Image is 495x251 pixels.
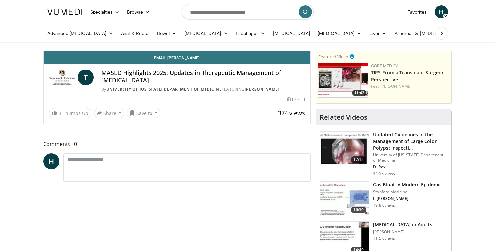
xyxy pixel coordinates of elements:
a: 16:30 Gas Bloat: A Modern Epidemic Stanford Medicine I. [PERSON_NAME] 19.8K views [320,181,447,216]
p: 11.5K views [373,236,395,241]
div: By FEATURING [101,86,305,92]
a: Favorites [403,5,431,18]
a: H [435,5,448,18]
h3: Updated Guidelines in the Management of Large Colon Polyps: Inspecti… [373,131,447,151]
h3: [MEDICAL_DATA] in Adults [373,221,432,228]
a: 11:42 [318,63,368,98]
a: Gore Medical [371,63,400,69]
a: Anal & Rectal [117,27,153,40]
a: [MEDICAL_DATA] [314,27,365,40]
a: [PERSON_NAME] [380,83,412,89]
div: [DATE] [287,96,305,102]
img: VuMedi Logo [47,9,82,15]
h4: Related Videos [320,113,367,121]
a: [MEDICAL_DATA] [180,27,232,40]
p: University of [US_STATE] Department of Medicine [373,153,447,163]
p: Stanford Medicine [373,189,442,195]
span: 17:15 [351,156,367,163]
button: Save to [127,108,160,118]
a: Browse [123,5,153,18]
a: University of [US_STATE] Department of Medicine [106,86,222,92]
a: Pancreas & [MEDICAL_DATA] [390,27,467,40]
a: T [78,70,94,85]
small: Featured Video [318,54,348,60]
button: Share [94,108,124,118]
img: University of Colorado Department of Medicine [49,70,75,85]
div: Feat. [371,83,449,89]
p: I. [PERSON_NAME] [373,196,442,201]
a: Advanced [MEDICAL_DATA] [43,27,117,40]
a: Esophagus [232,27,269,40]
p: D. Rex [373,164,447,170]
span: 11:42 [352,90,366,96]
input: Search topics, interventions [182,4,314,20]
a: 3 Thumbs Up [49,108,91,118]
p: 34.5K views [373,171,395,176]
a: [PERSON_NAME] [245,86,280,92]
span: Comments 0 [43,140,311,148]
h4: MASLD Highlights 2025: Updates in Therapeutic Management of [MEDICAL_DATA] [101,70,305,84]
a: H [43,153,59,169]
a: Email [PERSON_NAME] [44,51,311,64]
span: 3 [59,110,61,116]
a: Specialties [86,5,124,18]
span: 16:30 [351,207,367,213]
img: 480ec31d-e3c1-475b-8289-0a0659db689a.150x105_q85_crop-smart_upscale.jpg [320,182,369,216]
img: dfcfcb0d-b871-4e1a-9f0c-9f64970f7dd8.150x105_q85_crop-smart_upscale.jpg [320,132,369,166]
img: 4003d3dc-4d84-4588-a4af-bb6b84f49ae6.150x105_q85_crop-smart_upscale.jpg [318,63,368,98]
a: 17:15 Updated Guidelines in the Management of Large Colon Polyps: Inspecti… University of [US_STA... [320,131,447,176]
span: 374 views [278,109,305,117]
a: Bowel [153,27,180,40]
a: TIPS From a Transplant Surgeon Perspective [371,70,445,83]
a: Liver [365,27,390,40]
p: 19.8K views [373,203,395,208]
p: [PERSON_NAME] [373,229,432,235]
h3: Gas Bloat: A Modern Epidemic [373,181,442,188]
a: [MEDICAL_DATA] [269,27,314,40]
